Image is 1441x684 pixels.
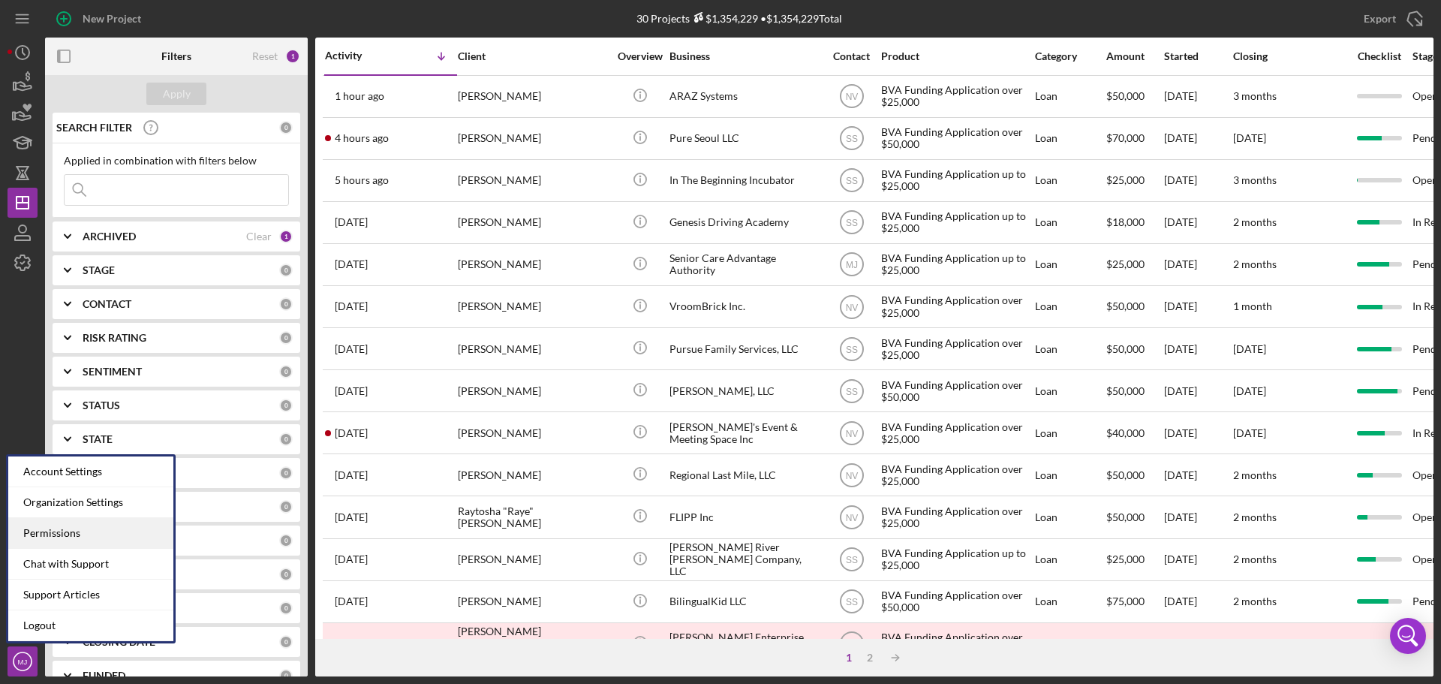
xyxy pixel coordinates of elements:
[279,669,293,682] div: 0
[83,298,131,310] b: CONTACT
[335,427,368,439] time: 2025-09-01 21:52
[285,49,300,64] div: 1
[1106,624,1163,664] div: $75,000
[669,203,820,243] div: Genesis Driving Academy
[458,329,608,369] div: [PERSON_NAME]
[1164,50,1232,62] div: Started
[1347,50,1411,62] div: Checklist
[636,12,842,25] div: 30 Projects • $1,354,229 Total
[1035,582,1105,622] div: Loan
[669,540,820,580] div: [PERSON_NAME] River [PERSON_NAME] Company, LLC
[845,513,858,523] text: NV
[279,568,293,581] div: 0
[1233,511,1277,523] time: 2 months
[458,77,608,116] div: [PERSON_NAME]
[8,580,173,610] a: Support Articles
[279,601,293,615] div: 0
[1164,287,1232,327] div: [DATE]
[458,624,608,664] div: [PERSON_NAME] ([PERSON_NAME]) [PERSON_NAME]
[881,119,1031,158] div: BVA Funding Application over $50,000
[881,497,1031,537] div: BVA Funding Application over $25,000
[279,121,293,134] div: 0
[458,245,608,285] div: [PERSON_NAME]
[1164,413,1232,453] div: [DATE]
[1035,245,1105,285] div: Loan
[1106,511,1145,523] span: $50,000
[8,518,173,549] div: Permissions
[252,50,278,62] div: Reset
[1233,173,1277,186] time: 3 months
[1164,540,1232,580] div: [DATE]
[1106,595,1145,607] span: $75,000
[845,597,857,607] text: SS
[669,624,820,664] div: [PERSON_NAME] Enterprise, LLC
[1233,300,1272,312] time: 1 month
[1164,497,1232,537] div: [DATE]
[246,231,272,243] div: Clear
[45,4,156,34] button: New Project
[845,302,858,312] text: NV
[1233,553,1277,565] time: 2 months
[838,652,859,664] div: 1
[83,399,120,411] b: STATUS
[335,90,384,102] time: 2025-09-11 19:28
[823,50,880,62] div: Contact
[83,4,141,34] div: New Project
[1233,131,1266,144] time: [DATE]
[1035,497,1105,537] div: Loan
[1106,258,1145,270] span: $25,000
[1035,624,1105,664] div: Loan
[279,297,293,311] div: 0
[458,203,608,243] div: [PERSON_NAME]
[279,399,293,412] div: 0
[1106,131,1145,144] span: $70,000
[83,366,142,378] b: SENTIMENT
[279,635,293,649] div: 0
[845,639,857,649] text: SS
[1035,455,1105,495] div: Loan
[335,637,368,649] time: 2025-08-20 23:39
[335,595,368,607] time: 2025-08-27 12:15
[1233,595,1277,607] time: 2 months
[64,155,289,167] div: Applied in combination with filters below
[279,365,293,378] div: 0
[1106,469,1145,481] span: $50,000
[1106,89,1145,102] span: $50,000
[1233,469,1277,481] time: 2 months
[1233,89,1277,102] time: 3 months
[1106,300,1145,312] span: $50,000
[1164,119,1232,158] div: [DATE]
[845,92,858,102] text: NV
[669,413,820,453] div: [PERSON_NAME]'s Event & Meeting Space Inc
[8,610,173,641] a: Logout
[612,50,668,62] div: Overview
[279,534,293,547] div: 0
[669,119,820,158] div: Pure Seoul LLC
[1035,287,1105,327] div: Loan
[335,300,368,312] time: 2025-09-07 15:09
[881,77,1031,116] div: BVA Funding Application over $25,000
[881,371,1031,411] div: BVA Funding Application over $50,000
[1233,426,1266,439] time: [DATE]
[1106,371,1163,411] div: $50,000
[881,287,1031,327] div: BVA Funding Application over $25,000
[881,413,1031,453] div: BVA Funding Application over $25,000
[881,329,1031,369] div: BVA Funding Application over $25,000
[279,432,293,446] div: 0
[1164,329,1232,369] div: [DATE]
[881,582,1031,622] div: BVA Funding Application over $50,000
[1106,553,1145,565] span: $25,000
[669,245,820,285] div: Senior Care Advantage Authority
[8,549,173,580] div: Chat with Support
[1035,77,1105,116] div: Loan
[458,371,608,411] div: [PERSON_NAME]
[669,77,820,116] div: ARAZ Systems
[83,670,125,682] b: FUNDED
[669,161,820,200] div: In The Beginning Incubator
[161,50,191,62] b: Filters
[146,83,206,105] button: Apply
[163,83,191,105] div: Apply
[335,385,368,397] time: 2025-09-03 15:31
[1164,371,1232,411] div: [DATE]
[881,50,1031,62] div: Product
